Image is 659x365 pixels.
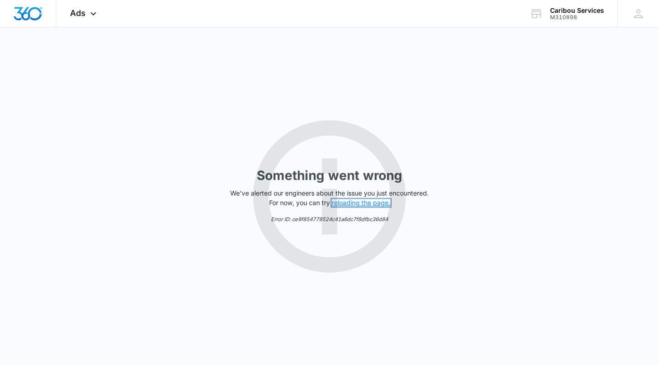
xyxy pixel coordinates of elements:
[332,199,390,206] button: reloading the page.
[550,14,604,21] div: account id
[550,7,604,14] div: account name
[227,188,432,207] p: We've alerted our engineers about the issue you just encountered. For now, you can try
[70,8,86,18] span: Ads
[257,166,402,185] h1: Something went wrong
[271,216,388,222] em: Error ID: ce9f854778524c41a6dc7f8dfbc36d84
